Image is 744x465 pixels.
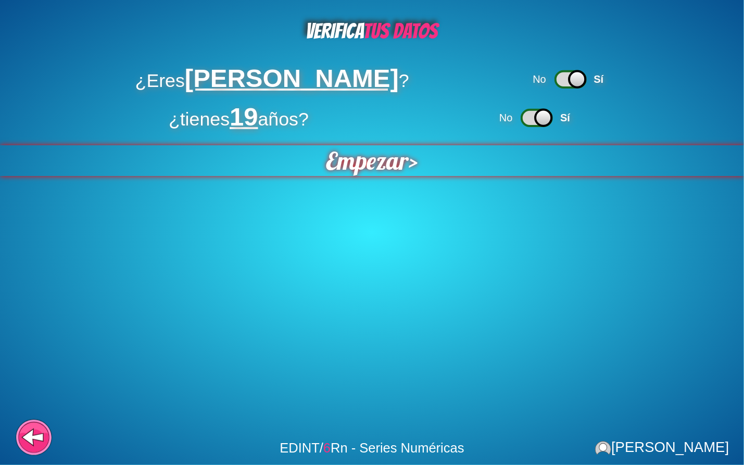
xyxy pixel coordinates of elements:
span: Sí [560,112,570,123]
span: TUS DATOS [363,20,438,42]
span: 6 [323,441,331,455]
span: VERIFICA [306,20,438,42]
span: Empezar [326,145,410,176]
span: ¿Eres ? [135,68,409,92]
div: Volver al paso anterior [15,419,52,456]
span: 19 [230,103,258,131]
span: ¿tienes años? [169,106,309,130]
div: [PERSON_NAME] [595,439,729,456]
span: No [499,112,513,123]
span: No [533,73,546,85]
span: Sí [594,73,603,85]
span: [PERSON_NAME] [185,64,399,92]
